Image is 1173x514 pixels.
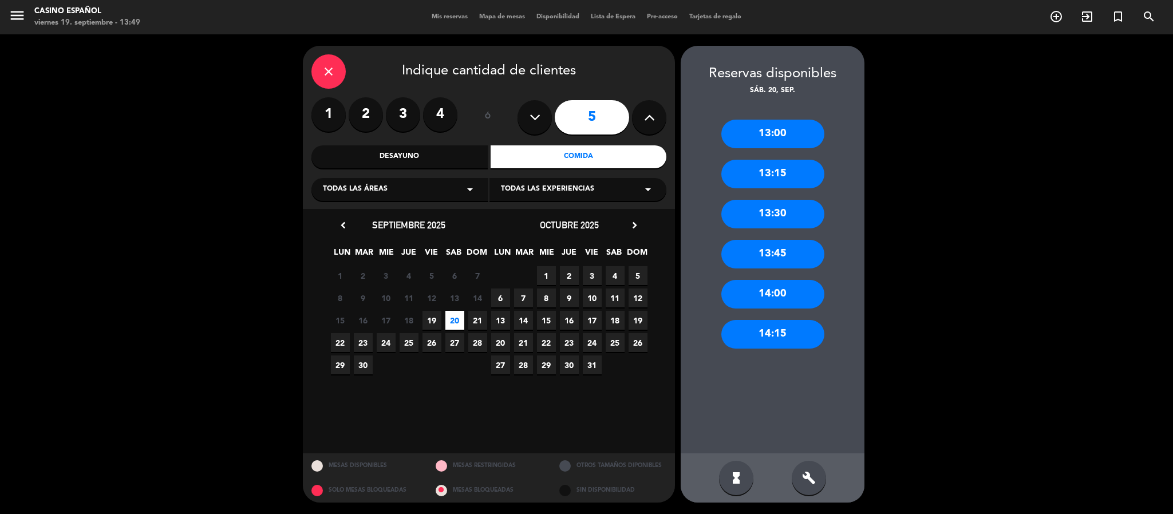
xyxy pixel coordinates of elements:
span: 10 [583,288,602,307]
span: 29 [331,355,350,374]
span: LUN [493,246,512,264]
span: Pre-acceso [641,14,684,20]
i: hourglass_full [729,471,743,485]
div: MESAS RESTRINGIDAS [427,453,551,478]
span: 19 [422,311,441,330]
span: Mis reservas [426,14,473,20]
label: 3 [386,97,420,132]
i: arrow_drop_down [641,183,655,196]
span: Todas las experiencias [501,184,594,195]
span: DOM [627,246,646,264]
span: 9 [560,288,579,307]
span: 15 [537,311,556,330]
span: 1 [537,266,556,285]
span: 28 [468,333,487,352]
div: SOLO MESAS BLOQUEADAS [303,478,427,503]
span: 12 [629,288,647,307]
span: septiembre 2025 [372,219,445,231]
span: 6 [491,288,510,307]
i: turned_in_not [1111,10,1125,23]
span: 8 [537,288,556,307]
span: DOM [467,246,485,264]
div: Casino Español [34,6,140,17]
div: viernes 19. septiembre - 13:49 [34,17,140,29]
div: sáb. 20, sep. [681,85,864,97]
span: 9 [354,288,373,307]
span: 17 [377,311,396,330]
i: exit_to_app [1080,10,1094,23]
div: MESAS BLOQUEADAS [427,478,551,503]
span: MIE [377,246,396,264]
span: 2 [560,266,579,285]
div: 13:45 [721,240,824,268]
span: 22 [537,333,556,352]
i: chevron_right [629,219,641,231]
span: 26 [422,333,441,352]
span: 8 [331,288,350,307]
span: 13 [445,288,464,307]
span: 27 [445,333,464,352]
span: 17 [583,311,602,330]
div: Indique cantidad de clientes [311,54,666,89]
span: 27 [491,355,510,374]
span: 30 [354,355,373,374]
span: JUE [560,246,579,264]
span: 5 [422,266,441,285]
span: JUE [400,246,418,264]
i: arrow_drop_down [463,183,477,196]
label: 1 [311,97,346,132]
span: octubre 2025 [540,219,599,231]
span: Todas las áreas [323,184,388,195]
span: MAR [515,246,534,264]
span: 21 [468,311,487,330]
span: 22 [331,333,350,352]
div: ó [469,97,506,137]
span: 13 [491,311,510,330]
span: 14 [514,311,533,330]
span: 4 [400,266,418,285]
span: 24 [583,333,602,352]
span: 20 [445,311,464,330]
span: 16 [354,311,373,330]
div: Comida [491,145,667,168]
div: Reservas disponibles [681,63,864,85]
span: 23 [354,333,373,352]
span: Mapa de mesas [473,14,531,20]
div: SIN DISPONIBILIDAD [551,478,675,503]
div: Desayuno [311,145,488,168]
span: 3 [377,266,396,285]
div: OTROS TAMAÑOS DIPONIBLES [551,453,675,478]
span: LUN [333,246,351,264]
span: 28 [514,355,533,374]
span: 12 [422,288,441,307]
span: MIE [538,246,556,264]
span: SAB [605,246,623,264]
span: 7 [468,266,487,285]
span: 21 [514,333,533,352]
i: menu [9,7,26,24]
div: 14:00 [721,280,824,309]
span: Lista de Espera [585,14,641,20]
span: 4 [606,266,625,285]
span: VIE [582,246,601,264]
span: 1 [331,266,350,285]
span: 31 [583,355,602,374]
span: Tarjetas de regalo [684,14,747,20]
label: 4 [423,97,457,132]
span: 25 [606,333,625,352]
i: chevron_left [337,219,349,231]
i: search [1142,10,1156,23]
span: 15 [331,311,350,330]
span: 25 [400,333,418,352]
button: menu [9,7,26,28]
span: 10 [377,288,396,307]
span: 18 [606,311,625,330]
span: 29 [537,355,556,374]
span: 11 [400,288,418,307]
span: 16 [560,311,579,330]
label: 2 [349,97,383,132]
span: 18 [400,311,418,330]
span: 14 [468,288,487,307]
i: close [322,65,335,78]
i: build [802,471,816,485]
